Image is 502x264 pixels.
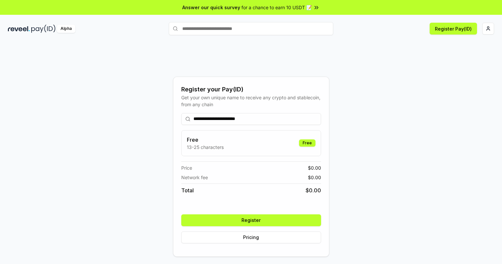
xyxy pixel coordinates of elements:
[181,164,192,171] span: Price
[182,4,240,11] span: Answer our quick survey
[57,25,75,33] div: Alpha
[181,174,208,181] span: Network fee
[299,139,315,147] div: Free
[181,186,194,194] span: Total
[181,85,321,94] div: Register your Pay(ID)
[181,214,321,226] button: Register
[308,164,321,171] span: $ 0.00
[8,25,30,33] img: reveel_dark
[241,4,312,11] span: for a chance to earn 10 USDT 📝
[430,23,477,35] button: Register Pay(ID)
[187,136,224,144] h3: Free
[308,174,321,181] span: $ 0.00
[187,144,224,151] p: 13-25 characters
[181,94,321,108] div: Get your own unique name to receive any crypto and stablecoin, from any chain
[181,231,321,243] button: Pricing
[306,186,321,194] span: $ 0.00
[31,25,56,33] img: pay_id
